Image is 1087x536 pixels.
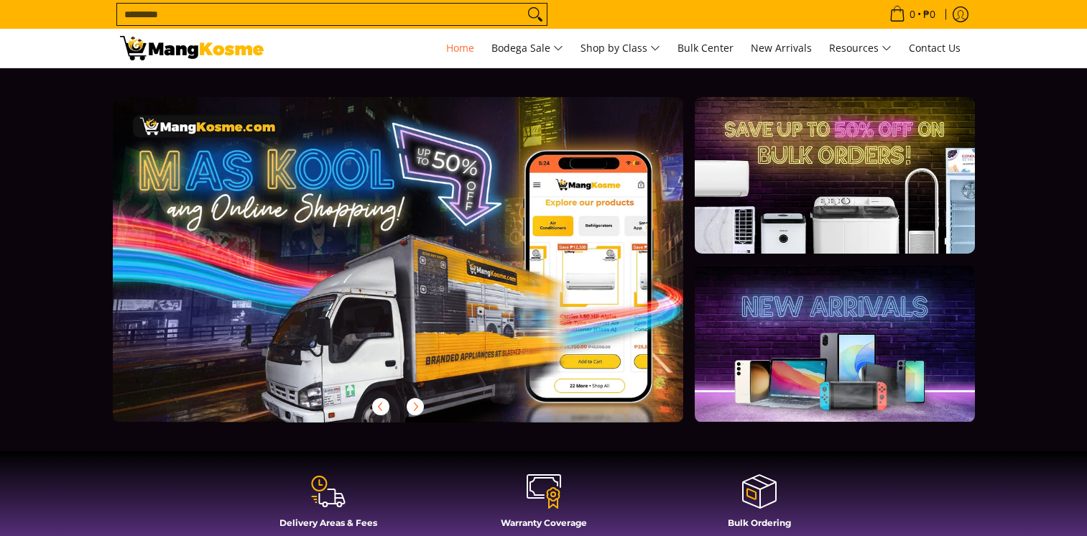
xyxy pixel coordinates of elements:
[580,40,660,57] span: Shop by Class
[446,41,474,55] span: Home
[439,29,481,68] a: Home
[677,41,734,55] span: Bulk Center
[909,41,961,55] span: Contact Us
[491,40,563,57] span: Bodega Sale
[751,41,812,55] span: New Arrivals
[278,29,968,68] nav: Main Menu
[228,517,429,528] h4: Delivery Areas & Fees
[524,4,547,25] button: Search
[829,40,892,57] span: Resources
[484,29,570,68] a: Bodega Sale
[921,9,938,19] span: ₱0
[907,9,917,19] span: 0
[744,29,819,68] a: New Arrivals
[670,29,741,68] a: Bulk Center
[573,29,667,68] a: Shop by Class
[822,29,899,68] a: Resources
[443,517,644,528] h4: Warranty Coverage
[659,517,860,528] h4: Bulk Ordering
[120,36,264,60] img: Mang Kosme: Your Home Appliances Warehouse Sale Partner!
[902,29,968,68] a: Contact Us
[365,391,397,422] button: Previous
[113,97,730,445] a: More
[885,6,940,22] span: •
[399,391,431,422] button: Next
